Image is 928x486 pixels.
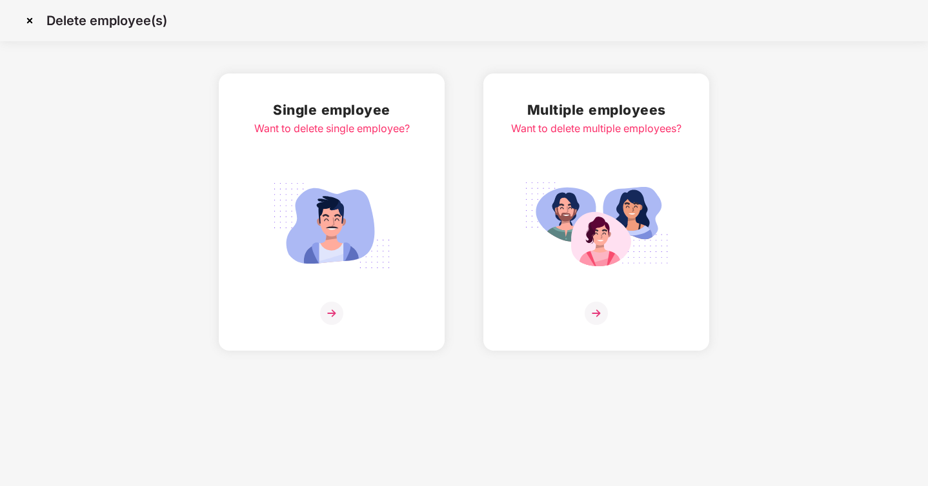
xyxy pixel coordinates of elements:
[320,302,343,325] img: svg+xml;base64,PHN2ZyB4bWxucz0iaHR0cDovL3d3dy53My5vcmcvMjAwMC9zdmciIHdpZHRoPSIzNiIgaGVpZ2h0PSIzNi...
[511,121,681,137] div: Want to delete multiple employees?
[19,10,40,31] img: svg+xml;base64,PHN2ZyBpZD0iQ3Jvc3MtMzJ4MzIiIHhtbG5zPSJodHRwOi8vd3d3LnczLm9yZy8yMDAwL3N2ZyIgd2lkdG...
[585,302,608,325] img: svg+xml;base64,PHN2ZyB4bWxucz0iaHR0cDovL3d3dy53My5vcmcvMjAwMC9zdmciIHdpZHRoPSIzNiIgaGVpZ2h0PSIzNi...
[254,99,410,121] h2: Single employee
[524,175,669,276] img: svg+xml;base64,PHN2ZyB4bWxucz0iaHR0cDovL3d3dy53My5vcmcvMjAwMC9zdmciIGlkPSJNdWx0aXBsZV9lbXBsb3llZS...
[259,175,404,276] img: svg+xml;base64,PHN2ZyB4bWxucz0iaHR0cDovL3d3dy53My5vcmcvMjAwMC9zdmciIGlkPSJTaW5nbGVfZW1wbG95ZWUiIH...
[254,121,410,137] div: Want to delete single employee?
[511,99,681,121] h2: Multiple employees
[46,13,167,28] p: Delete employee(s)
